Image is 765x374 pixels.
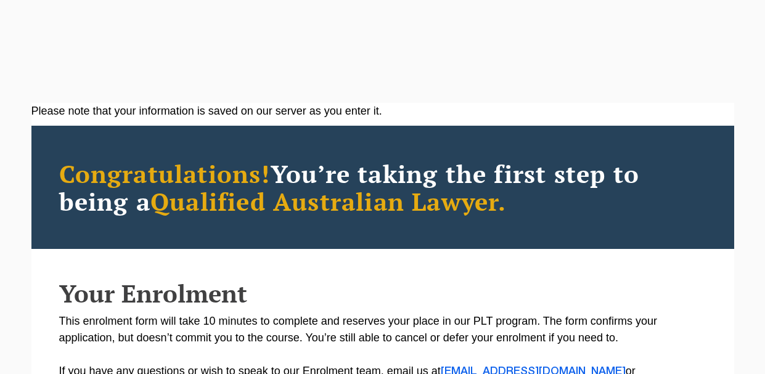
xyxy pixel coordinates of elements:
[31,103,734,120] div: Please note that your information is saved on our server as you enter it.
[59,157,271,190] span: Congratulations!
[59,160,706,215] h2: You’re taking the first step to being a
[59,280,706,307] h2: Your Enrolment
[150,185,507,217] span: Qualified Australian Lawyer.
